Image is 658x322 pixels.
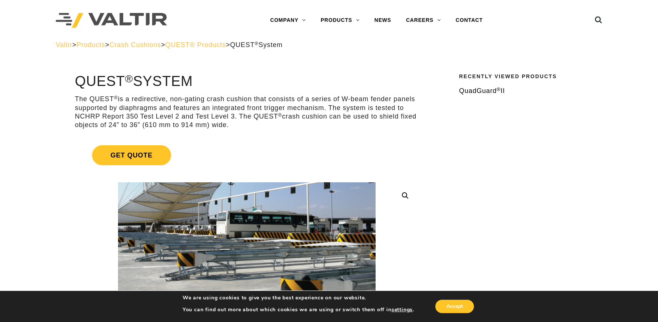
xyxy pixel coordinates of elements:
[114,95,118,100] sup: ®
[109,41,161,49] a: Crash Cushions
[399,13,448,28] a: CAREERS
[125,73,133,84] sup: ®
[367,13,399,28] a: NEWS
[92,145,171,165] span: Get Quote
[76,41,105,49] a: Products
[56,41,72,49] a: Valtir
[459,87,505,94] span: QuadGuard II
[183,306,414,313] p: You can find out more about which cookies we are using or switch them off in .
[75,74,419,89] h1: QUEST System
[278,112,282,118] sup: ®
[497,87,501,92] sup: ®
[75,136,419,174] a: Get Quote
[448,13,490,28] a: CONTACT
[165,41,226,49] a: QUEST® Products
[75,95,419,130] p: The QUEST is a redirective, non-gating crash cushion that consists of a series of W-beam fender p...
[263,13,313,28] a: COMPANY
[392,306,413,313] button: settings
[56,41,602,49] div: > > > >
[56,13,167,28] img: Valtir
[459,87,598,95] a: QuadGuard®II
[313,13,367,28] a: PRODUCTS
[183,295,414,301] p: We are using cookies to give you the best experience on our website.
[255,41,259,46] sup: ®
[230,41,283,49] span: QUEST System
[435,300,474,313] button: Accept
[459,74,598,79] h2: Recently Viewed Products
